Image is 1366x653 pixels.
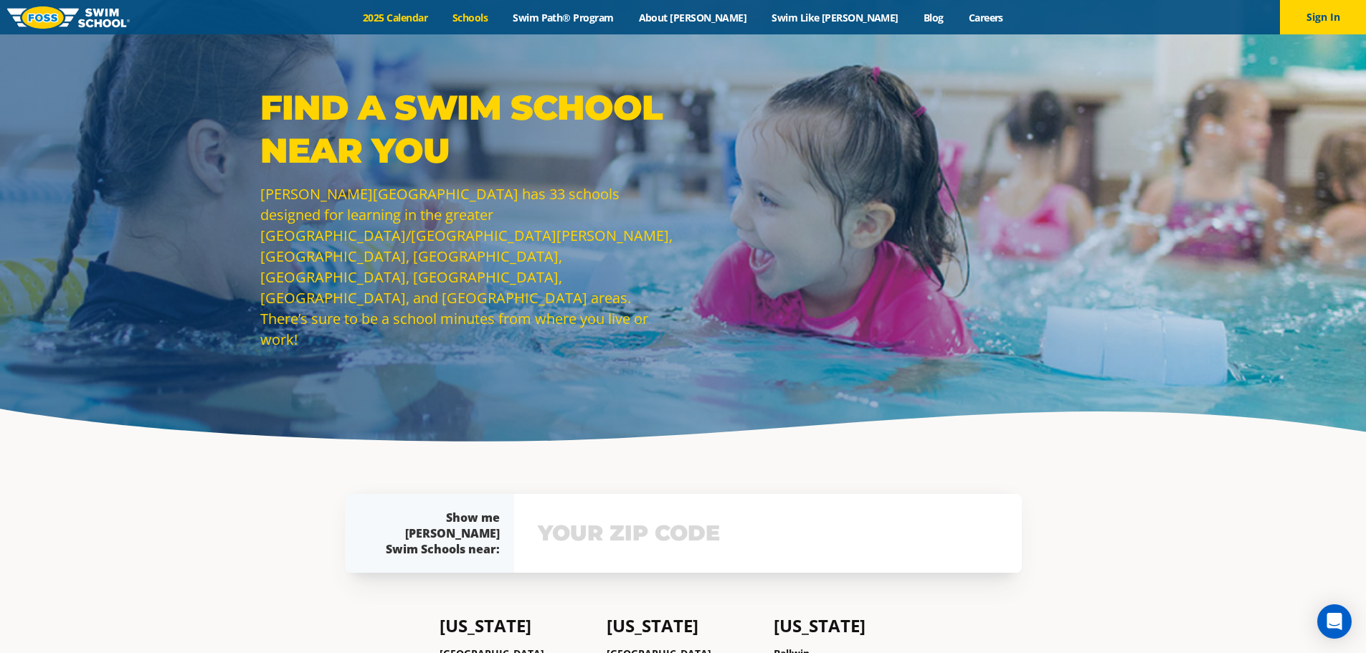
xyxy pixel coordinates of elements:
a: 2025 Calendar [351,11,440,24]
a: Schools [440,11,501,24]
p: [PERSON_NAME][GEOGRAPHIC_DATA] has 33 schools designed for learning in the greater [GEOGRAPHIC_DA... [260,183,676,350]
p: Find a Swim School Near You [260,86,676,172]
h4: [US_STATE] [607,616,759,636]
a: Blog [911,11,956,24]
h4: [US_STATE] [440,616,592,636]
a: Swim Path® Program [501,11,626,24]
a: About [PERSON_NAME] [626,11,759,24]
img: FOSS Swim School Logo [7,6,130,29]
a: Swim Like [PERSON_NAME] [759,11,911,24]
div: Open Intercom Messenger [1317,604,1352,639]
h4: [US_STATE] [774,616,926,636]
input: YOUR ZIP CODE [534,513,1002,554]
a: Careers [956,11,1015,24]
div: Show me [PERSON_NAME] Swim Schools near: [374,510,500,557]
